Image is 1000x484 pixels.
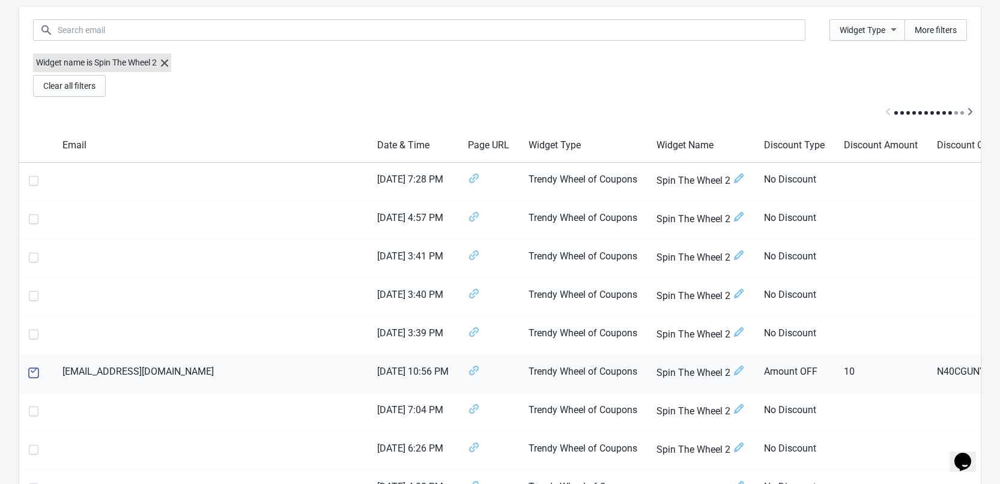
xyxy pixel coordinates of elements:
[43,81,95,91] span: Clear all filters
[368,355,458,393] td: [DATE] 10:56 PM
[368,163,458,201] td: [DATE] 7:28 PM
[53,355,368,393] td: [EMAIL_ADDRESS][DOMAIN_NAME]
[754,432,834,470] td: No Discount
[519,201,647,240] td: Trendy Wheel of Coupons
[754,393,834,432] td: No Discount
[754,240,834,278] td: No Discount
[754,129,834,163] th: Discount Type
[57,19,805,41] input: Search email
[519,316,647,355] td: Trendy Wheel of Coupons
[656,288,745,304] span: Spin The Wheel 2
[834,129,927,163] th: Discount Amount
[368,201,458,240] td: [DATE] 4:57 PM
[754,201,834,240] td: No Discount
[33,75,106,97] button: Clear all filters
[519,432,647,470] td: Trendy Wheel of Coupons
[458,129,519,163] th: Page URL
[519,355,647,393] td: Trendy Wheel of Coupons
[519,278,647,316] td: Trendy Wheel of Coupons
[834,355,927,393] td: 10
[519,163,647,201] td: Trendy Wheel of Coupons
[368,278,458,316] td: [DATE] 3:40 PM
[905,19,967,41] button: More filters
[754,355,834,393] td: Amount OFF
[656,403,745,419] span: Spin The Wheel 2
[647,129,754,163] th: Widget Name
[754,278,834,316] td: No Discount
[368,393,458,432] td: [DATE] 7:04 PM
[519,240,647,278] td: Trendy Wheel of Coupons
[656,441,745,458] span: Spin The Wheel 2
[368,129,458,163] th: Date & Time
[829,19,905,41] button: Widget Type
[519,393,647,432] td: Trendy Wheel of Coupons
[368,316,458,355] td: [DATE] 3:39 PM
[754,163,834,201] td: No Discount
[915,25,957,35] span: More filters
[656,365,745,381] span: Spin The Wheel 2
[368,432,458,470] td: [DATE] 6:26 PM
[519,129,647,163] th: Widget Type
[950,436,988,472] iframe: chat widget
[656,326,745,342] span: Spin The Wheel 2
[53,129,368,163] th: Email
[656,211,745,227] span: Spin The Wheel 2
[959,101,981,124] button: Scroll table right one column
[840,25,885,35] span: Widget Type
[656,172,745,189] span: Spin The Wheel 2
[656,249,745,265] span: Spin The Wheel 2
[33,53,171,72] label: Widget name is Spin The Wheel 2
[368,240,458,278] td: [DATE] 3:41 PM
[754,316,834,355] td: No Discount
